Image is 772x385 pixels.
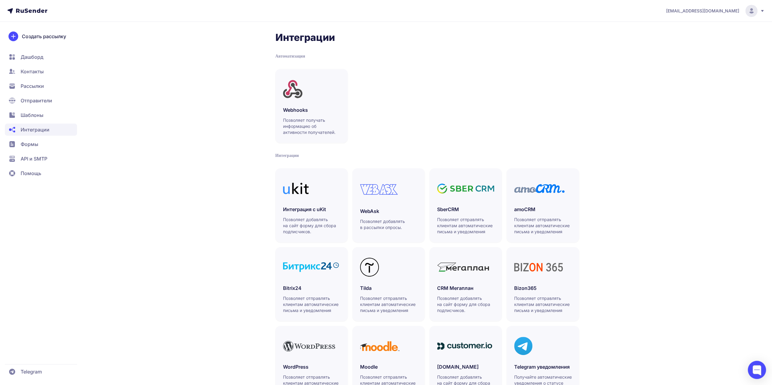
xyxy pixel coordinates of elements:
span: Интеграции [21,126,49,133]
span: Создать рассылку [22,33,66,40]
a: SberCRMПозволяет отправлять клиентам автоматические письма и уведомления [430,168,502,242]
span: Рассылки [21,82,44,90]
a: WebAskПозволяет добавлять в рассылки опросы. [352,168,425,242]
span: Шаблоны [21,111,43,119]
a: amoCRMПозволяет отправлять клиентам автоматические письма и уведомления [507,168,579,242]
div: Интеграции [275,153,579,159]
h2: Интеграции [275,32,579,44]
span: Помощь [21,170,41,177]
a: Bitrix24Позволяет отправлять клиентам автоматические письма и уведомления [275,247,348,321]
p: Позволяет отправлять клиентам автоматические письма и уведомления [360,295,418,314]
h3: SberCRM [437,206,494,213]
span: Формы [21,141,38,148]
h3: Bitrix24 [283,284,340,292]
h3: WordPress [283,363,340,370]
p: Позволяет получать информацию об активности получателей. [283,117,341,135]
h3: Moodle [360,363,417,370]
div: Автоматизация [275,53,579,59]
h3: Tilda [360,284,417,292]
a: Bizon365Позволяет отправлять клиентам автоматические письма и уведомления [507,247,579,321]
a: CRM МегапланПозволяет добавлять на сайт форму для сбора подписчиков. [430,247,502,321]
p: Позволяет отправлять клиентам автоматические письма и уведомления [514,295,572,314]
a: WebhooksПозволяет получать информацию об активности получателей. [275,69,348,143]
span: [EMAIL_ADDRESS][DOMAIN_NAME] [666,8,739,14]
h3: Bizon365 [514,284,571,292]
h3: WebAsk [360,207,417,215]
span: Отправители [21,97,52,104]
p: Позволяет отправлять клиентам автоматические письма и уведомления [437,217,495,235]
span: Telegram [21,368,42,375]
p: Позволяет добавлять на сайт форму для сбора подписчиков. [283,217,341,235]
p: Позволяет добавлять на сайт форму для сбора подписчиков. [437,295,495,314]
span: API и SMTP [21,155,47,162]
span: Дашборд [21,53,43,61]
a: TildaПозволяет отправлять клиентам автоматические письма и уведомления [352,247,425,321]
h3: [DOMAIN_NAME] [437,363,494,370]
h3: amoCRM [514,206,571,213]
p: Позволяет добавлять в рассылки опросы. [360,218,418,231]
p: Позволяет отправлять клиентам автоматические письма и уведомления [283,295,341,314]
h3: Webhooks [283,106,340,114]
a: Telegram [5,366,77,378]
h3: CRM Мегаплан [437,284,494,292]
a: Интеграция с uKitПозволяет добавлять на сайт форму для сбора подписчиков. [275,168,348,242]
h3: Интеграция с uKit [283,206,340,213]
h3: Telegram уведомления [514,363,571,370]
span: Контакты [21,68,44,75]
p: Позволяет отправлять клиентам автоматические письма и уведомления [514,217,572,235]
